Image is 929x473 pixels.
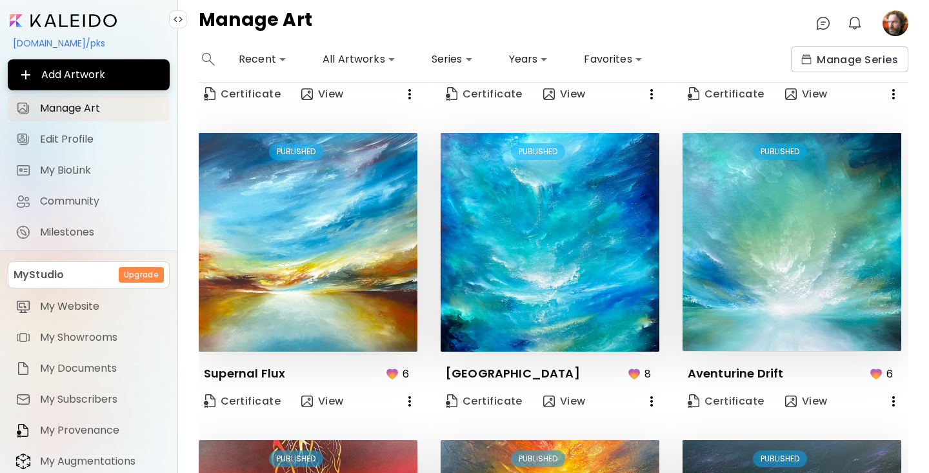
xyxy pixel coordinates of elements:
p: Aventurine Drift [688,366,784,381]
button: favorites6 [865,362,901,386]
a: Community iconCommunity [8,188,170,214]
a: itemMy Documents [8,356,170,381]
button: favorites6 [381,362,417,386]
span: Certificate [688,394,764,408]
div: PUBLISHED [753,450,807,467]
span: My BioLink [40,164,162,177]
button: view-artView [538,81,591,107]
a: completeMilestones iconMilestones [8,219,170,245]
img: Milestones icon [15,225,31,240]
img: My BioLink icon [15,163,31,178]
div: Favorites [579,49,647,70]
button: bellIcon [844,12,866,34]
img: item [15,361,31,376]
img: collapse [173,14,183,25]
div: [DOMAIN_NAME]/pks [8,32,170,54]
img: collections [801,54,812,65]
h6: Upgrade [124,269,159,281]
span: View [543,87,586,101]
img: Certificate [446,394,457,408]
img: view-art [785,396,797,407]
a: itemMy Website [8,294,170,319]
img: thumbnail [199,133,417,352]
img: view-art [301,396,313,407]
span: My Provenance [40,424,162,437]
div: Years [504,49,554,70]
img: item [15,423,31,438]
a: itemMy Showrooms [8,325,170,350]
div: PUBLISHED [269,143,323,160]
img: bellIcon [847,15,863,31]
span: Certificate [204,87,281,101]
span: Certificate [204,394,281,408]
h4: Manage Art [199,10,312,36]
a: completeMy BioLink iconMy BioLink [8,157,170,183]
img: thumbnail [441,133,659,352]
span: My Showrooms [40,331,162,344]
a: CertificateCertificate [441,388,528,414]
img: item [15,453,31,470]
button: view-artView [296,81,349,107]
span: My Website [40,300,162,313]
img: Certificate [204,87,215,101]
span: Certificate [446,87,523,101]
p: 6 [403,366,409,382]
a: CertificateCertificate [683,388,770,414]
span: View [785,87,828,101]
img: Community icon [15,194,31,209]
img: view-art [301,88,313,100]
div: PUBLISHED [269,450,323,467]
span: My Subscribers [40,393,162,406]
span: Certificate [688,87,764,101]
img: view-art [785,88,797,100]
img: Certificate [446,87,457,101]
button: view-artView [780,81,833,107]
p: Supernal Flux [204,366,285,381]
a: Manage Art iconManage Art [8,96,170,121]
img: thumbnail [683,133,901,351]
span: Edit Profile [40,133,162,146]
button: Add Artwork [8,59,170,90]
div: All Artworks [317,49,401,70]
a: Edit Profile iconEdit Profile [8,126,170,152]
button: search [199,46,218,72]
span: View [301,394,344,408]
a: CertificateCertificate [683,81,770,107]
img: favorites [868,366,884,381]
span: My Documents [40,362,162,375]
img: chatIcon [815,15,831,31]
span: View [785,394,828,408]
button: view-artView [780,388,833,414]
span: Add Artwork [18,67,159,83]
img: Manage Art icon [15,101,31,116]
span: Certificate [446,394,523,408]
img: view-art [543,396,555,407]
span: Community [40,195,162,208]
a: itemMy Provenance [8,418,170,443]
img: Edit Profile icon [15,132,31,147]
p: 6 [886,366,893,382]
div: PUBLISHED [753,143,807,160]
img: view-art [543,88,555,100]
button: view-artView [538,388,591,414]
span: Manage Art [40,102,162,115]
span: Manage Series [801,53,898,66]
button: favorites8 [623,362,659,386]
div: PUBLISHED [511,143,565,160]
p: [GEOGRAPHIC_DATA] [446,366,580,381]
img: favorites [385,366,400,381]
span: View [301,87,344,101]
img: item [15,330,31,345]
span: Milestones [40,226,162,239]
a: CertificateCertificate [199,388,286,414]
img: Certificate [204,394,215,408]
img: search [202,53,215,66]
a: CertificateCertificate [199,81,286,107]
p: MyStudio [14,267,64,283]
img: Certificate [688,394,699,408]
div: PUBLISHED [511,450,565,467]
button: view-artView [296,388,349,414]
img: item [15,392,31,407]
img: item [15,299,31,314]
img: Certificate [688,87,699,101]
